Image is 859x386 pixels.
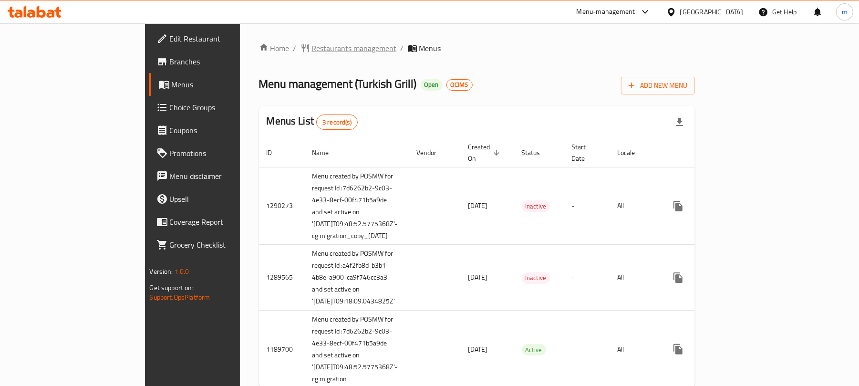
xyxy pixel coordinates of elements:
[259,73,417,94] span: Menu management ( Turkish Grill )
[468,141,503,164] span: Created On
[317,118,357,127] span: 3 record(s)
[150,265,173,278] span: Version:
[417,147,449,158] span: Vendor
[149,96,289,119] a: Choice Groups
[618,147,648,158] span: Locale
[149,188,289,210] a: Upsell
[149,50,289,73] a: Branches
[175,265,189,278] span: 1.0.0
[150,282,194,294] span: Get support on:
[149,142,289,165] a: Promotions
[667,195,690,218] button: more
[170,239,281,250] span: Grocery Checklist
[401,42,404,54] li: /
[149,27,289,50] a: Edit Restaurant
[170,125,281,136] span: Coupons
[149,165,289,188] a: Menu disclaimer
[468,343,488,355] span: [DATE]
[572,141,599,164] span: Start Date
[170,102,281,113] span: Choice Groups
[667,338,690,361] button: more
[468,271,488,283] span: [DATE]
[421,79,443,91] div: Open
[690,266,713,289] button: Change Status
[667,266,690,289] button: more
[610,167,659,245] td: All
[312,42,397,54] span: Restaurants management
[610,245,659,311] td: All
[577,6,635,18] div: Menu-management
[447,81,472,89] span: OCIMS
[267,147,285,158] span: ID
[149,119,289,142] a: Coupons
[170,33,281,44] span: Edit Restaurant
[690,338,713,361] button: Change Status
[522,272,550,284] div: Inactive
[170,193,281,205] span: Upsell
[690,195,713,218] button: Change Status
[259,42,695,54] nav: breadcrumb
[170,147,281,159] span: Promotions
[659,138,766,167] th: Actions
[522,147,553,158] span: Status
[522,201,550,212] span: Inactive
[170,216,281,228] span: Coverage Report
[149,210,289,233] a: Coverage Report
[564,167,610,245] td: -
[668,111,691,134] div: Export file
[150,291,210,303] a: Support.OpsPlatform
[629,80,687,92] span: Add New Menu
[312,147,342,158] span: Name
[468,199,488,212] span: [DATE]
[267,114,358,130] h2: Menus List
[842,7,848,17] span: m
[170,170,281,182] span: Menu disclaimer
[680,7,743,17] div: [GEOGRAPHIC_DATA]
[149,233,289,256] a: Grocery Checklist
[564,245,610,311] td: -
[316,115,358,130] div: Total records count
[149,73,289,96] a: Menus
[421,81,443,89] span: Open
[522,272,550,283] span: Inactive
[419,42,441,54] span: Menus
[522,200,550,212] div: Inactive
[522,344,546,355] span: Active
[305,245,409,311] td: Menu created by POSMW for request Id :a4f2fb8d-b3b1-4b8e-a900-ca9f746cc3a3 and set active on '[DA...
[170,56,281,67] span: Branches
[172,79,281,90] span: Menus
[293,42,297,54] li: /
[300,42,397,54] a: Restaurants management
[621,77,695,94] button: Add New Menu
[305,167,409,245] td: Menu created by POSMW for request Id :7d6262b2-9c03-4e33-8ecf-00f471b5a9de and set active on '[DA...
